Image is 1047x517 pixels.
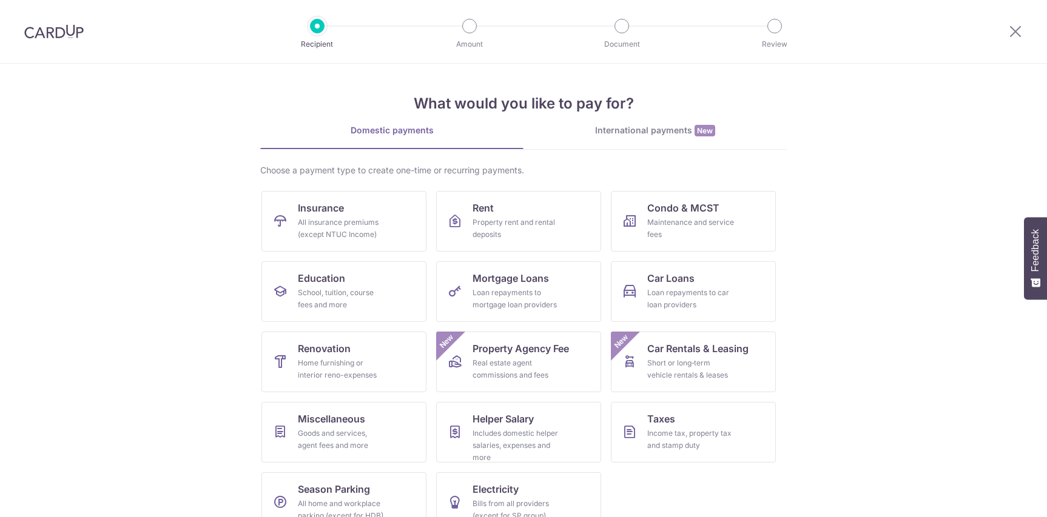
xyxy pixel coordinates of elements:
[473,287,560,311] div: Loan repayments to mortgage loan providers
[298,216,385,241] div: All insurance premiums (except NTUC Income)
[261,191,426,252] a: InsuranceAll insurance premiums (except NTUC Income)
[695,125,715,136] span: New
[473,482,519,496] span: Electricity
[261,402,426,462] a: MiscellaneousGoods and services, agent fees and more
[436,402,601,462] a: Helper SalaryIncludes domestic helper salaries, expenses and more
[261,261,426,322] a: EducationSchool, tuition, course fees and more
[1030,229,1041,272] span: Feedback
[577,38,667,50] p: Document
[260,164,787,176] div: Choose a payment type to create one-time or recurring payments.
[473,216,560,241] div: Property rent and rental deposits
[473,341,569,356] span: Property Agency Fee
[611,332,776,392] a: Car Rentals & LeasingShort or long‑term vehicle rentals & leasesNew
[473,427,560,464] div: Includes domestic helper salaries, expenses and more
[473,412,534,426] span: Helper Salary
[260,124,523,136] div: Domestic payments
[611,332,631,352] span: New
[436,332,601,392] a: Property Agency FeeReal estate agent commissions and feesNew
[611,191,776,252] a: Condo & MCSTMaintenance and service fees
[298,427,385,452] div: Goods and services, agent fees and more
[647,412,675,426] span: Taxes
[647,271,695,285] span: Car Loans
[261,332,426,392] a: RenovationHome furnishing or interior reno-expenses
[298,287,385,311] div: School, tuition, course fees and more
[647,287,735,311] div: Loan repayments to car loan providers
[647,427,735,452] div: Income tax, property tax and stamp duty
[523,124,787,137] div: International payments
[298,341,351,356] span: Renovation
[611,402,776,462] a: TaxesIncome tax, property tax and stamp duty
[24,24,84,39] img: CardUp
[647,216,735,241] div: Maintenance and service fees
[425,38,514,50] p: Amount
[436,261,601,322] a: Mortgage LoansLoan repayments to mortgage loan providers
[647,201,719,215] span: Condo & MCST
[298,201,344,215] span: Insurance
[647,341,749,356] span: Car Rentals & Leasing
[298,412,365,426] span: Miscellaneous
[1024,217,1047,299] button: Feedback - Show survey
[611,261,776,322] a: Car LoansLoan repayments to car loan providers
[436,191,601,252] a: RentProperty rent and rental deposits
[260,93,787,115] h4: What would you like to pay for?
[647,357,735,381] div: Short or long‑term vehicle rentals & leases
[298,357,385,381] div: Home furnishing or interior reno-expenses
[473,271,549,285] span: Mortgage Loans
[272,38,362,50] p: Recipient
[298,271,345,285] span: Education
[473,357,560,381] div: Real estate agent commissions and fees
[730,38,820,50] p: Review
[473,201,494,215] span: Rent
[969,481,1035,511] iframe: Opens a widget where you can find more information
[437,332,457,352] span: New
[298,482,370,496] span: Season Parking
